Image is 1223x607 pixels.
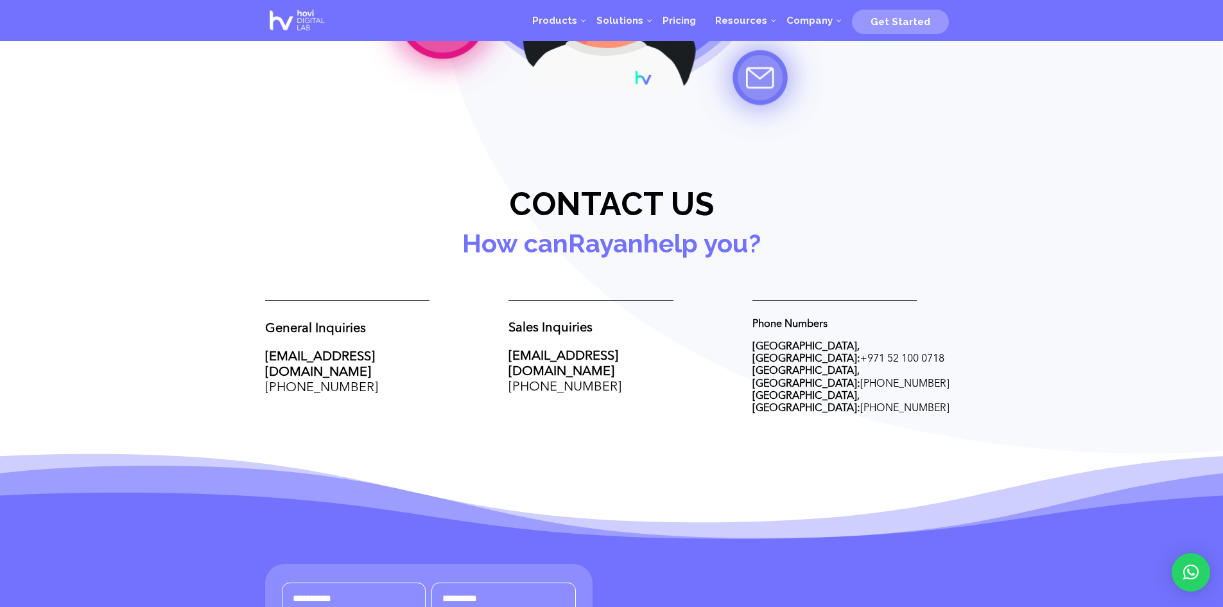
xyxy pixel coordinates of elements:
[867,354,944,364] span: 971 52 100 0718
[752,319,828,330] strong: Phone Numbers
[523,1,587,40] a: Products
[752,366,860,389] strong: [GEOGRAPHIC_DATA], [GEOGRAPHIC_DATA]:
[706,1,777,40] a: Resources
[596,15,643,26] span: Solutions
[265,229,958,264] h3: How can help you?
[752,342,860,364] strong: [GEOGRAPHIC_DATA], [GEOGRAPHIC_DATA]:
[715,15,767,26] span: Resources
[265,351,375,379] a: [EMAIL_ADDRESS][DOMAIN_NAME]
[752,341,958,415] p: + [PHONE_NUMBER] [PHONE_NUMBER]
[653,1,706,40] a: Pricing
[532,15,577,26] span: Products
[587,1,653,40] a: Solutions
[777,1,842,40] a: Company
[786,15,833,26] span: Company
[508,381,621,394] a: [PHONE_NUMBER]
[265,382,378,394] a: [PHONE_NUMBER]
[265,322,366,335] strong: General Inquiries
[852,11,949,30] a: Get Started
[871,16,930,28] span: Get Started
[508,322,593,335] strong: Sales Inquiries
[568,228,643,258] a: Rayan
[752,391,860,414] strong: [GEOGRAPHIC_DATA], [GEOGRAPHIC_DATA]:
[265,186,958,228] h2: Contact us
[663,15,696,26] span: Pricing
[508,350,618,378] a: [EMAIL_ADDRESS][DOMAIN_NAME]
